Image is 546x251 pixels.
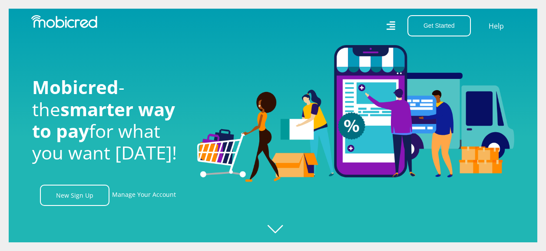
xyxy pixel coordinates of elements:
[112,185,176,206] a: Manage Your Account
[31,15,97,28] img: Mobicred
[197,45,514,182] img: Welcome to Mobicred
[40,185,109,206] a: New Sign Up
[32,97,175,143] span: smarter way to pay
[32,75,119,99] span: Mobicred
[488,20,504,32] a: Help
[32,76,184,164] h1: - the for what you want [DATE]!
[407,15,471,36] button: Get Started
